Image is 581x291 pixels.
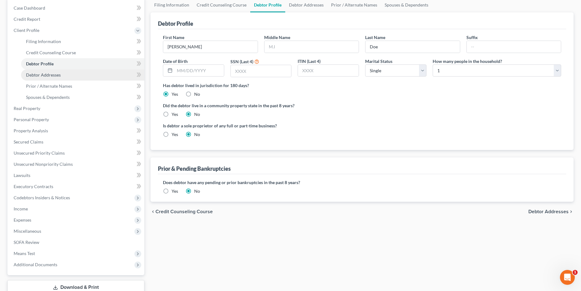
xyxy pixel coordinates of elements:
h1: [PERSON_NAME] [30,3,70,8]
a: Unsecured Nonpriority Claims [9,159,144,170]
label: Is debtor a sole proprietor of any full or part-time business? [163,122,359,129]
label: SSN (Last 4) [230,58,253,65]
a: Unsecured Priority Claims [9,148,144,159]
label: Yes [172,188,178,194]
label: No [194,131,200,138]
span: Codebtors Insiders & Notices [14,195,70,200]
button: Home [97,2,109,14]
input: XXXX [231,65,291,77]
div: : ​ When filing your case, if you receive a filing error, please double-check with the court to m... [10,55,97,140]
label: Date of Birth [163,58,188,64]
label: Marital Status [365,58,392,64]
label: No [194,111,200,117]
span: Expenses [14,217,31,223]
label: No [194,188,200,194]
span: Secured Claims [14,139,43,144]
input: M.I [264,41,359,53]
a: SOFA Review [9,237,144,248]
label: First Name [163,34,184,41]
button: Start recording [39,203,44,208]
span: SOFA Review [14,240,39,245]
a: Debtor Addresses [21,69,144,81]
span: Property Analysis [14,128,48,133]
label: Does debtor have any pending or prior bankruptcies in the past 8 years? [163,179,561,186]
a: Debtor Profile [21,58,144,69]
span: Prior / Alternate Names [26,83,72,89]
span: Miscellaneous [14,228,41,234]
div: Prior & Pending Bankruptcies [158,165,231,172]
span: Personal Property [14,117,49,122]
button: Upload attachment [10,203,15,208]
label: How many people in the household? [433,58,502,64]
label: ITIN (Last 4) [298,58,321,64]
a: Credit Report [9,14,144,25]
span: Debtor Addresses [528,209,569,214]
label: Middle Name [264,34,290,41]
span: Real Property [14,106,40,111]
a: Filing Information [21,36,144,47]
span: Filing Information [26,39,61,44]
span: Credit Report [14,16,40,22]
a: Case Dashboard [9,2,144,14]
i: chevron_left [151,209,155,214]
input: XXXX [298,65,359,77]
button: Send a message… [106,201,116,210]
input: -- [467,41,561,53]
span: Additional Documents [14,262,57,267]
label: Yes [172,111,178,117]
div: [PERSON_NAME] • 2m ago [10,145,60,149]
a: Spouses & Dependents [21,92,144,103]
span: Unsecured Priority Claims [14,150,65,156]
a: Credit Counseling Course [21,47,144,58]
span: Executory Contracts [14,184,53,189]
a: Prior / Alternate Names [21,81,144,92]
i: chevron_right [569,209,574,214]
label: Suffix [466,34,478,41]
img: Profile image for Lindsey [18,3,28,13]
span: Unsecured Nonpriority Claims [14,161,73,167]
a: Property Analysis [9,125,144,136]
span: Case Dashboard [14,5,45,11]
label: Yes [172,91,178,97]
label: Has debtor lived in jurisdiction for 180 days? [163,82,561,89]
span: Spouses & Dependents [26,95,70,100]
input: -- [163,41,258,53]
span: Debtor Addresses [26,72,61,77]
button: Emoji picker [20,203,24,208]
label: Did the debtor live in a community property state in the past 8 years? [163,102,561,109]
span: Means Test [14,251,35,256]
a: Lawsuits [9,170,144,181]
button: go back [4,2,16,14]
b: ECF Alert [10,56,33,61]
label: No [194,91,200,97]
a: Secured Claims [9,136,144,148]
span: 1 [573,270,578,275]
a: Executory Contracts [9,181,144,192]
span: Lawsuits [14,173,30,178]
input: MM/DD/YYYY [175,65,224,77]
span: Income [14,206,28,211]
textarea: Message… [5,190,119,201]
span: Credit Counseling Course [26,50,76,55]
span: Client Profile [14,28,39,33]
input: -- [365,41,460,53]
button: chevron_left Credit Counseling Course [151,209,213,214]
div: Lindsey says… [5,49,119,158]
span: Credit Counseling Course [155,209,213,214]
div: Debtor Profile [158,20,193,27]
label: Yes [172,131,178,138]
button: Debtor Addresses chevron_right [528,209,574,214]
button: Gif picker [29,203,34,208]
label: Last Name [365,34,385,41]
div: Close [109,2,120,14]
span: Debtor Profile [26,61,54,66]
div: ECF Alert:​When filing your case, if you receive a filing error, please double-check with the cou... [5,49,102,144]
iframe: Intercom live chat [560,270,575,285]
p: Active in the last 15m [30,8,74,14]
